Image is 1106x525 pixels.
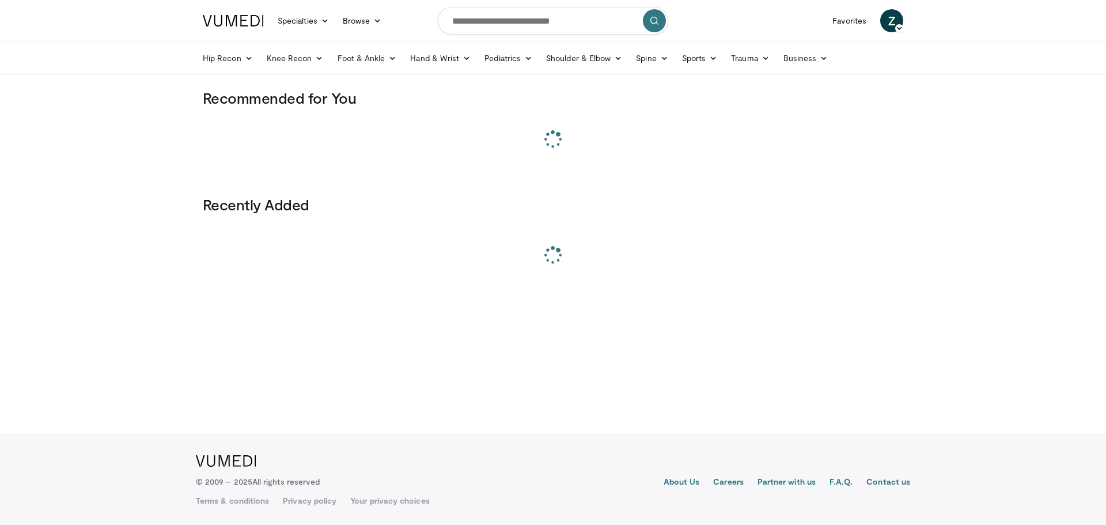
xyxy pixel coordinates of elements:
a: Privacy policy [283,495,336,507]
span: All rights reserved [252,477,320,486]
a: Careers [713,476,744,490]
h3: Recommended for You [203,89,903,107]
a: Your privacy choices [350,495,429,507]
a: Favorites [825,9,873,32]
a: Hip Recon [196,47,260,70]
a: Browse [336,9,389,32]
img: VuMedi Logo [203,15,264,27]
input: Search topics, interventions [438,7,668,35]
a: Foot & Ankle [331,47,404,70]
a: Business [777,47,835,70]
a: Terms & conditions [196,495,269,507]
img: VuMedi Logo [196,455,256,467]
a: Partner with us [757,476,816,490]
a: Hand & Wrist [403,47,478,70]
a: About Us [664,476,700,490]
p: © 2009 – 2025 [196,476,320,488]
a: Pediatrics [478,47,539,70]
a: Shoulder & Elbow [539,47,629,70]
a: Specialties [271,9,336,32]
a: Spine [629,47,675,70]
a: Knee Recon [260,47,331,70]
a: Sports [675,47,725,70]
a: Z [880,9,903,32]
a: Contact us [866,476,910,490]
a: F.A.Q. [829,476,853,490]
h3: Recently Added [203,195,903,214]
a: Trauma [724,47,777,70]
